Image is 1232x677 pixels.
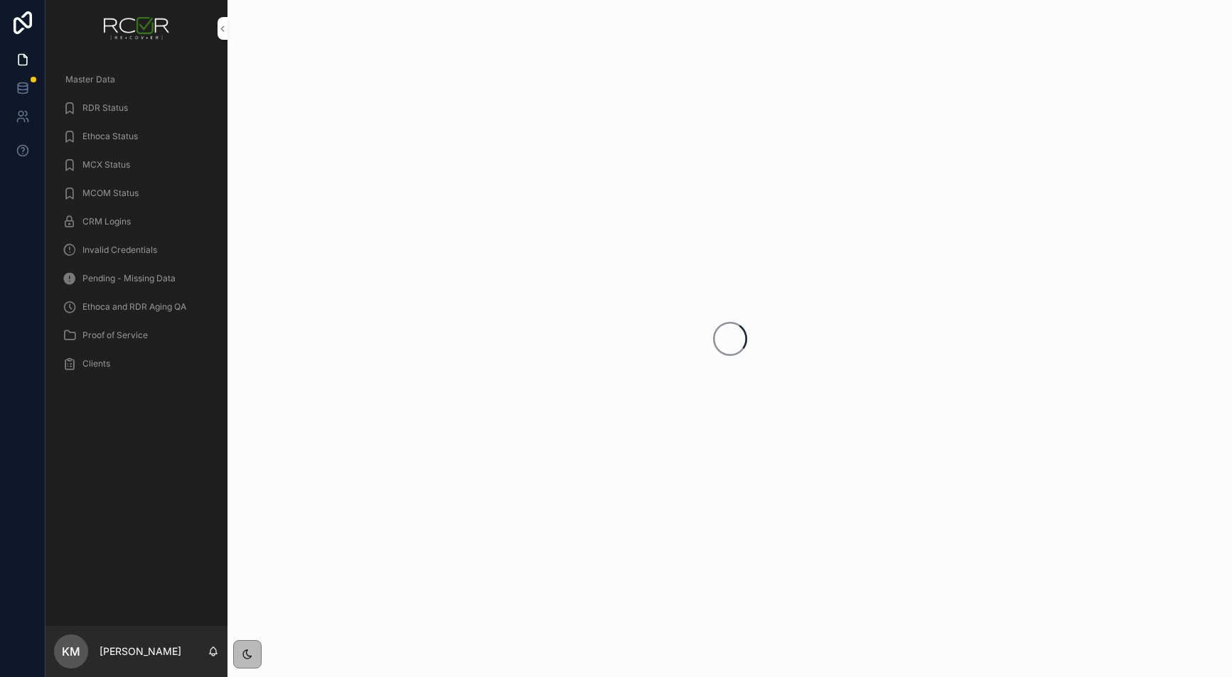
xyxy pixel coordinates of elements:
[54,124,219,149] a: Ethoca Status
[82,330,148,341] span: Proof of Service
[54,95,219,121] a: RDR Status
[54,180,219,206] a: MCOM Status
[54,351,219,377] a: Clients
[65,74,115,85] span: Master Data
[82,159,130,170] span: MCX Status
[54,294,219,320] a: Ethoca and RDR Aging QA
[104,17,169,40] img: App logo
[54,67,219,92] a: Master Data
[54,323,219,348] a: Proof of Service
[82,273,176,284] span: Pending - Missing Data
[82,131,138,142] span: Ethoca Status
[54,152,219,178] a: MCX Status
[54,209,219,234] a: CRM Logins
[62,643,80,660] span: KM
[100,644,181,659] p: [PERSON_NAME]
[82,188,139,199] span: MCOM Status
[82,216,131,227] span: CRM Logins
[82,102,128,114] span: RDR Status
[45,57,227,395] div: scrollable content
[54,237,219,263] a: Invalid Credentials
[54,266,219,291] a: Pending - Missing Data
[82,301,186,313] span: Ethoca and RDR Aging QA
[82,358,110,369] span: Clients
[82,244,157,256] span: Invalid Credentials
